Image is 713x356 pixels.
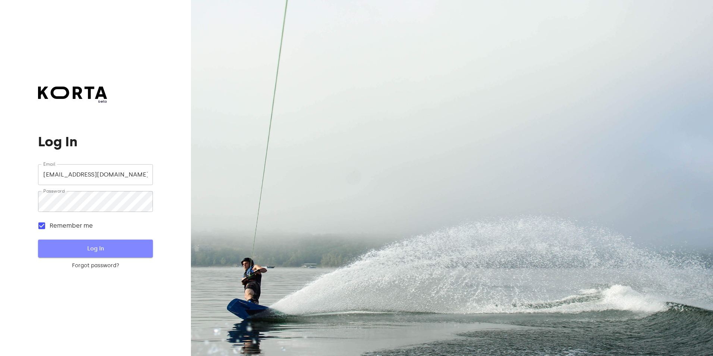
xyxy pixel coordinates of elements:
img: Korta [38,87,107,99]
button: Log In [38,240,153,257]
span: beta [38,99,107,104]
h1: Log In [38,134,153,149]
span: Remember me [50,221,93,230]
span: Log In [50,244,141,253]
a: beta [38,87,107,104]
a: Forgot password? [38,262,153,269]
